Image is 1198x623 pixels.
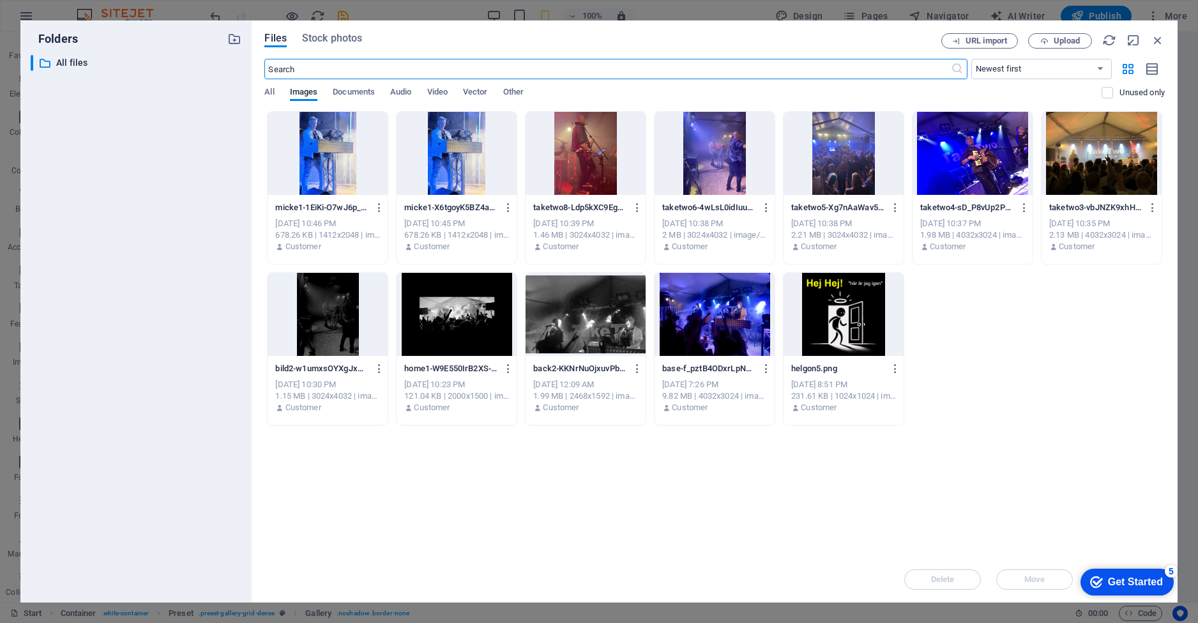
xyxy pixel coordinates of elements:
span: Audio [390,84,411,102]
div: [DATE] 10:37 PM [920,218,1025,229]
span: Other [503,84,524,102]
p: Displays only files that are not in use on the website. Files added during this session can still... [1119,87,1165,98]
p: Customer [801,241,837,252]
div: 2 MB | 3024x4032 | image/jpeg [662,229,767,241]
p: Customer [285,402,321,413]
div: [DATE] 10:46 PM [275,218,380,229]
div: 121.04 KB | 2000x1500 | image/jpeg [404,390,509,402]
div: 1.98 MB | 4032x3024 | image/jpeg [920,229,1025,241]
input: Search [264,59,950,79]
p: Customer [672,241,708,252]
div: ​ [31,55,33,71]
span: Stock photos [302,31,362,46]
div: [DATE] 8:51 PM [791,379,896,390]
span: Images [290,84,318,102]
i: Reload [1102,33,1116,47]
div: 2.13 MB | 4032x3024 | image/jpeg [1049,229,1154,241]
p: Customer [285,241,321,252]
span: Video [427,84,448,102]
p: micke1-1EiKi-O7wJ6p_cK82jX2hg.jpg [275,202,368,213]
p: Customer [1059,241,1095,252]
p: taketwo6-4wLsL0idIuuUf21aWIJLxQ.jpg [662,202,755,213]
p: base-f_pztB4ODxrLpN_HwI5e8g.png [662,363,755,374]
div: [DATE] 10:30 PM [275,379,380,390]
i: Close [1151,33,1165,47]
p: taketwo4-sD_P8vUp2PrUjvVmGpzM5A.jpg [920,202,1013,213]
p: helgon5.png [791,363,884,374]
p: bild2-w1umxsOYXgJxHHhy1bYKog.jpg [275,363,368,374]
div: [DATE] 10:45 PM [404,218,509,229]
div: 5 [94,3,107,15]
button: URL import [941,33,1018,49]
p: Customer [930,241,966,252]
div: 9.82 MB | 4032x3024 | image/png [662,390,767,402]
span: URL import [966,37,1007,45]
p: Folders [31,31,78,47]
p: Customer [414,241,450,252]
span: Documents [333,84,375,102]
p: taketwo5-Xg7nAaWav520pGR90WvksQ.jpg [791,202,884,213]
span: Vector [463,84,488,102]
span: All [264,84,274,102]
div: 1.99 MB | 2468x1592 | image/png [533,390,638,402]
div: 678.26 KB | 1412x2048 | image/jpeg [275,229,380,241]
p: All files [56,56,218,70]
div: 678.26 KB | 1412x2048 | image/jpeg [404,229,509,241]
div: Get Started 5 items remaining, 0% complete [10,6,103,33]
i: Create new folder [227,32,241,46]
p: Customer [543,241,579,252]
p: Customer [672,402,708,413]
div: [DATE] 10:39 PM [533,218,638,229]
div: [DATE] 10:23 PM [404,379,509,390]
button: Upload [1028,33,1092,49]
div: 1.46 MB | 3024x4032 | image/jpeg [533,229,638,241]
p: home1-W9E550IrB2XS-yUS3aNb6A.jpg [404,363,497,374]
p: Customer [414,402,450,413]
span: Files [264,31,287,46]
div: 2.21 MB | 3024x4032 | image/jpeg [791,229,896,241]
div: [DATE] 10:38 PM [662,218,767,229]
p: micke1-X6tgoyK5BZ4aBm8xFFopng.jpg [404,202,497,213]
p: taketwo8-Ldp5kXC9Eg08ReNkpa8Vkw.jpg [533,202,626,213]
div: [DATE] 10:38 PM [791,218,896,229]
i: Minimize [1126,33,1141,47]
span: Upload [1054,37,1080,45]
div: [DATE] 7:26 PM [662,379,767,390]
div: 231.61 KB | 1024x1024 | image/png [791,390,896,402]
p: Customer [801,402,837,413]
div: [DATE] 10:35 PM [1049,218,1154,229]
div: [DATE] 12:09 AM [533,379,638,390]
p: taketwo3-vbJNZK9xhHr_rcsTe_KbUA.jpg [1049,202,1142,213]
p: Customer [543,402,579,413]
div: Get Started [37,14,92,26]
p: back2-KKNrNuOjxuvPb6VRZy9F7Q.png [533,363,626,374]
div: 1.15 MB | 3024x4032 | image/jpeg [275,390,380,402]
